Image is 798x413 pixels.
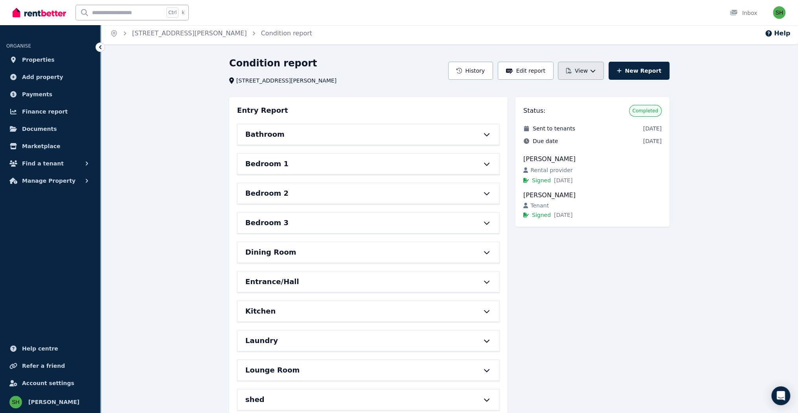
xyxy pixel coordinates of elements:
button: Find a tenant [6,156,94,171]
a: Account settings [6,375,94,391]
h6: Kitchen [245,306,276,317]
span: [PERSON_NAME] [28,397,79,407]
button: Help [765,29,790,38]
img: RentBetter [13,7,66,18]
span: [DATE] [554,211,572,219]
a: Condition report [261,29,312,37]
h3: Entry Report [237,105,288,116]
a: Finance report [6,104,94,119]
h3: Status: [523,106,545,116]
span: Completed [633,108,658,114]
span: Signed [532,176,551,184]
a: Properties [6,52,94,68]
a: [STREET_ADDRESS][PERSON_NAME] [132,29,247,37]
a: Payments [6,86,94,102]
span: Properties [22,55,55,64]
button: Manage Property [6,173,94,189]
a: Documents [6,121,94,137]
span: Ctrl [166,7,178,18]
span: Documents [22,124,57,134]
span: ORGANISE [6,43,31,49]
a: Marketplace [6,138,94,154]
h6: Dining Room [245,247,296,258]
h1: Condition report [229,57,317,70]
span: [DATE] [643,137,662,145]
a: Help centre [6,341,94,356]
h6: Laundry [245,335,278,346]
a: Add property [6,69,94,85]
span: Marketplace [22,141,60,151]
span: Manage Property [22,176,75,185]
div: Inbox [730,9,757,17]
span: Sent to tenants [533,125,575,132]
button: History [448,62,493,80]
h6: shed [245,394,265,405]
span: Finance report [22,107,68,116]
span: [STREET_ADDRESS][PERSON_NAME] [236,77,336,84]
span: Tenant [530,202,549,209]
span: Help centre [22,344,58,353]
button: Edit report [498,62,553,80]
div: [PERSON_NAME] [523,154,662,164]
h6: Bedroom 2 [245,188,289,199]
div: [PERSON_NAME] [523,191,662,200]
span: k [182,9,184,16]
span: Signed [532,211,551,219]
span: [DATE] [643,125,662,132]
h6: Bathroom [245,129,285,140]
span: Account settings [22,378,74,388]
span: Rental provider [530,166,572,174]
span: Payments [22,90,52,99]
span: Due date [533,137,558,145]
img: Sunil Hooda [9,396,22,408]
button: View [558,62,604,80]
h6: Bedroom 3 [245,217,289,228]
h6: Lounge Room [245,365,300,376]
span: Refer a friend [22,361,65,371]
span: Find a tenant [22,159,64,168]
a: New Report [609,62,669,80]
a: Refer a friend [6,358,94,374]
img: Sunil Hooda [773,6,785,19]
h6: Bedroom 1 [245,158,289,169]
div: Open Intercom Messenger [771,386,790,405]
nav: Breadcrumb [101,22,322,44]
span: Add property [22,72,63,82]
span: [DATE] [554,176,572,184]
h6: Entrance/Hall [245,276,299,287]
